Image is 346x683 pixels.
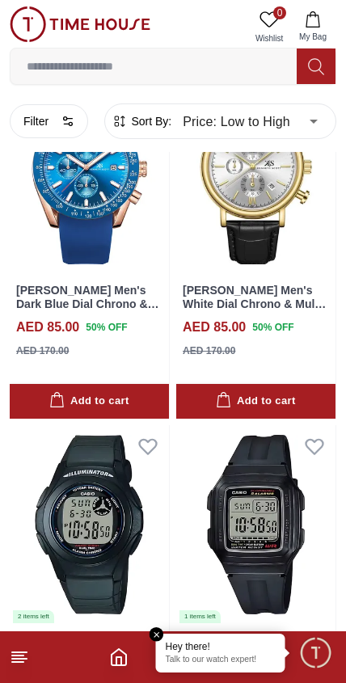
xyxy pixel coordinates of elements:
[252,320,293,335] span: 50 % OFF
[150,627,164,642] em: Close tooltip
[166,640,276,653] div: Hey there!
[10,6,150,42] img: ...
[273,6,286,19] span: 0
[183,318,246,337] h4: AED 85.00
[86,320,127,335] span: 50 % OFF
[16,318,79,337] h4: AED 85.00
[249,6,289,48] a: 0Wishlist
[16,284,159,337] a: [PERSON_NAME] Men's Dark Blue Dial Chrono & Multi Function Watch - K23148-RSNN
[128,113,171,129] span: Sort By:
[176,75,335,275] img: Kenneth Scott Men's White Dial Chrono & Multi Function Watch - K23151-GLBW
[112,113,171,129] button: Sort By:
[176,384,335,419] button: Add to cart
[10,75,169,275] img: Kenneth Scott Men's Dark Blue Dial Chrono & Multi Function Watch - K23148-RSNN
[49,392,129,411] div: Add to cart
[10,384,169,419] button: Add to cart
[166,655,276,666] p: Talk to our watch expert!
[176,425,335,625] img: CASIO Men's Digital Grey Dial Watch - F-201WA-1A
[298,635,334,671] div: Chat Widget
[179,610,221,623] div: 1 items left
[10,425,169,625] img: CASIO Men's Digital Grey Dial Watch - F-200W-1A
[109,647,129,667] a: Home
[249,32,289,44] span: Wishlist
[13,610,54,623] div: 2 items left
[16,344,69,358] div: AED 170.00
[176,425,335,625] a: CASIO Men's Digital Grey Dial Watch - F-201WA-1A1 items left
[171,99,329,144] div: Price: Low to High
[10,104,88,138] button: Filter
[289,6,336,48] button: My Bag
[10,425,169,625] a: CASIO Men's Digital Grey Dial Watch - F-200W-1A2 items left
[293,31,333,43] span: My Bag
[183,344,235,358] div: AED 170.00
[216,392,295,411] div: Add to cart
[183,284,326,337] a: [PERSON_NAME] Men's White Dial Chrono & Multi Function Watch - K23151-GLBW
